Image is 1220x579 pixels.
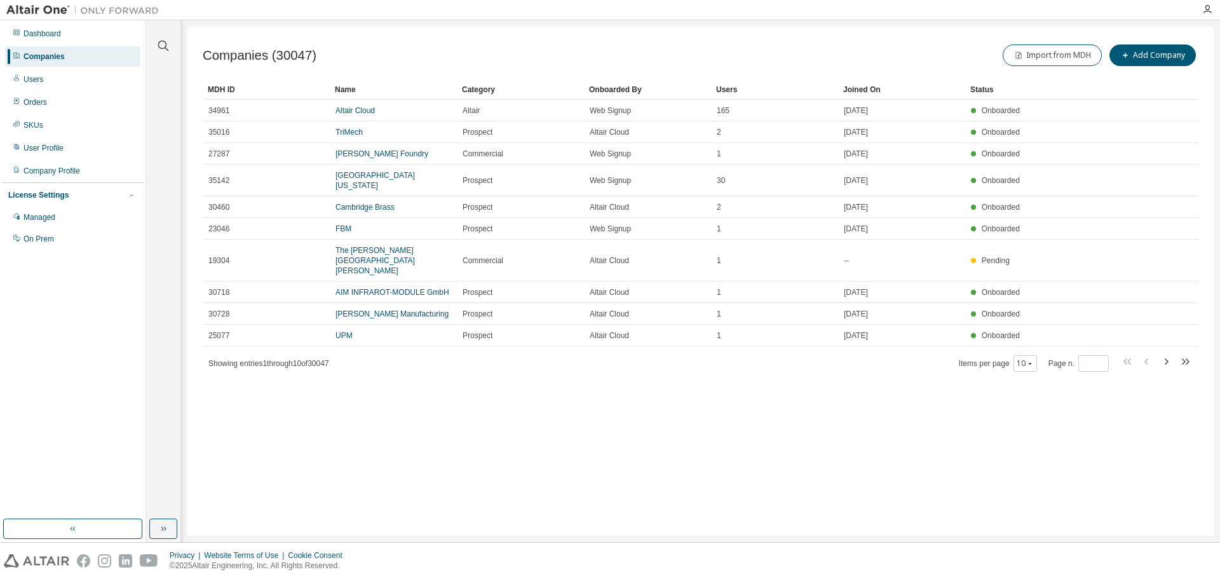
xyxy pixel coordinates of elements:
[717,106,729,116] span: 165
[463,255,503,266] span: Commercial
[717,309,721,319] span: 1
[335,310,449,318] a: [PERSON_NAME] Manufacturing
[844,330,868,341] span: [DATE]
[844,224,868,234] span: [DATE]
[463,149,503,159] span: Commercial
[844,127,868,137] span: [DATE]
[24,212,55,222] div: Managed
[24,234,54,244] div: On Prem
[335,106,375,115] a: Altair Cloud
[717,255,721,266] span: 1
[463,330,492,341] span: Prospect
[208,127,229,137] span: 35016
[208,330,229,341] span: 25077
[288,550,349,561] div: Cookie Consent
[98,554,111,568] img: instagram.svg
[1017,358,1034,369] button: 10
[590,330,629,341] span: Altair Cloud
[844,202,868,212] span: [DATE]
[590,287,629,297] span: Altair Cloud
[1109,44,1196,66] button: Add Company
[463,309,492,319] span: Prospect
[335,149,428,158] a: [PERSON_NAME] Foundry
[463,202,492,212] span: Prospect
[335,128,363,137] a: TriMech
[24,143,64,153] div: User Profile
[140,554,158,568] img: youtube.svg
[590,255,629,266] span: Altair Cloud
[982,128,1020,137] span: Onboarded
[335,246,415,275] a: The [PERSON_NAME][GEOGRAPHIC_DATA][PERSON_NAME]
[208,202,229,212] span: 30460
[170,550,204,561] div: Privacy
[335,288,449,297] a: AIM INFRAROT-MODULE GmbH
[208,224,229,234] span: 23046
[208,309,229,319] span: 30728
[463,127,492,137] span: Prospect
[24,120,43,130] div: SKUs
[463,287,492,297] span: Prospect
[24,74,43,85] div: Users
[717,149,721,159] span: 1
[204,550,288,561] div: Website Terms of Use
[717,175,725,186] span: 30
[982,288,1020,297] span: Onboarded
[590,127,629,137] span: Altair Cloud
[844,149,868,159] span: [DATE]
[24,166,80,176] div: Company Profile
[982,149,1020,158] span: Onboarded
[844,175,868,186] span: [DATE]
[335,224,351,233] a: FBM
[970,79,1122,100] div: Status
[119,554,132,568] img: linkedin.svg
[463,224,492,234] span: Prospect
[982,256,1010,265] span: Pending
[844,106,868,116] span: [DATE]
[982,331,1020,340] span: Onboarded
[208,79,325,100] div: MDH ID
[982,224,1020,233] span: Onboarded
[590,106,631,116] span: Web Signup
[590,309,629,319] span: Altair Cloud
[716,79,833,100] div: Users
[462,79,579,100] div: Category
[1048,355,1109,372] span: Page n.
[590,175,631,186] span: Web Signup
[335,79,452,100] div: Name
[208,175,229,186] span: 35142
[717,287,721,297] span: 1
[1003,44,1102,66] button: Import from MDH
[844,287,868,297] span: [DATE]
[335,331,353,340] a: UPM
[982,310,1020,318] span: Onboarded
[208,359,329,368] span: Showing entries 1 through 10 of 30047
[4,554,69,568] img: altair_logo.svg
[6,4,165,17] img: Altair One
[203,48,316,63] span: Companies (30047)
[844,255,849,266] span: --
[959,355,1037,372] span: Items per page
[717,330,721,341] span: 1
[589,79,706,100] div: Onboarded By
[982,176,1020,185] span: Onboarded
[208,287,229,297] span: 30718
[717,127,721,137] span: 2
[982,106,1020,115] span: Onboarded
[24,29,61,39] div: Dashboard
[208,255,229,266] span: 19304
[335,171,415,190] a: [GEOGRAPHIC_DATA][US_STATE]
[717,202,721,212] span: 2
[77,554,90,568] img: facebook.svg
[717,224,721,234] span: 1
[24,51,65,62] div: Companies
[843,79,960,100] div: Joined On
[590,224,631,234] span: Web Signup
[208,106,229,116] span: 34961
[463,106,480,116] span: Altair
[24,97,47,107] div: Orders
[844,309,868,319] span: [DATE]
[208,149,229,159] span: 27287
[590,149,631,159] span: Web Signup
[590,202,629,212] span: Altair Cloud
[335,203,395,212] a: Cambridge Brass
